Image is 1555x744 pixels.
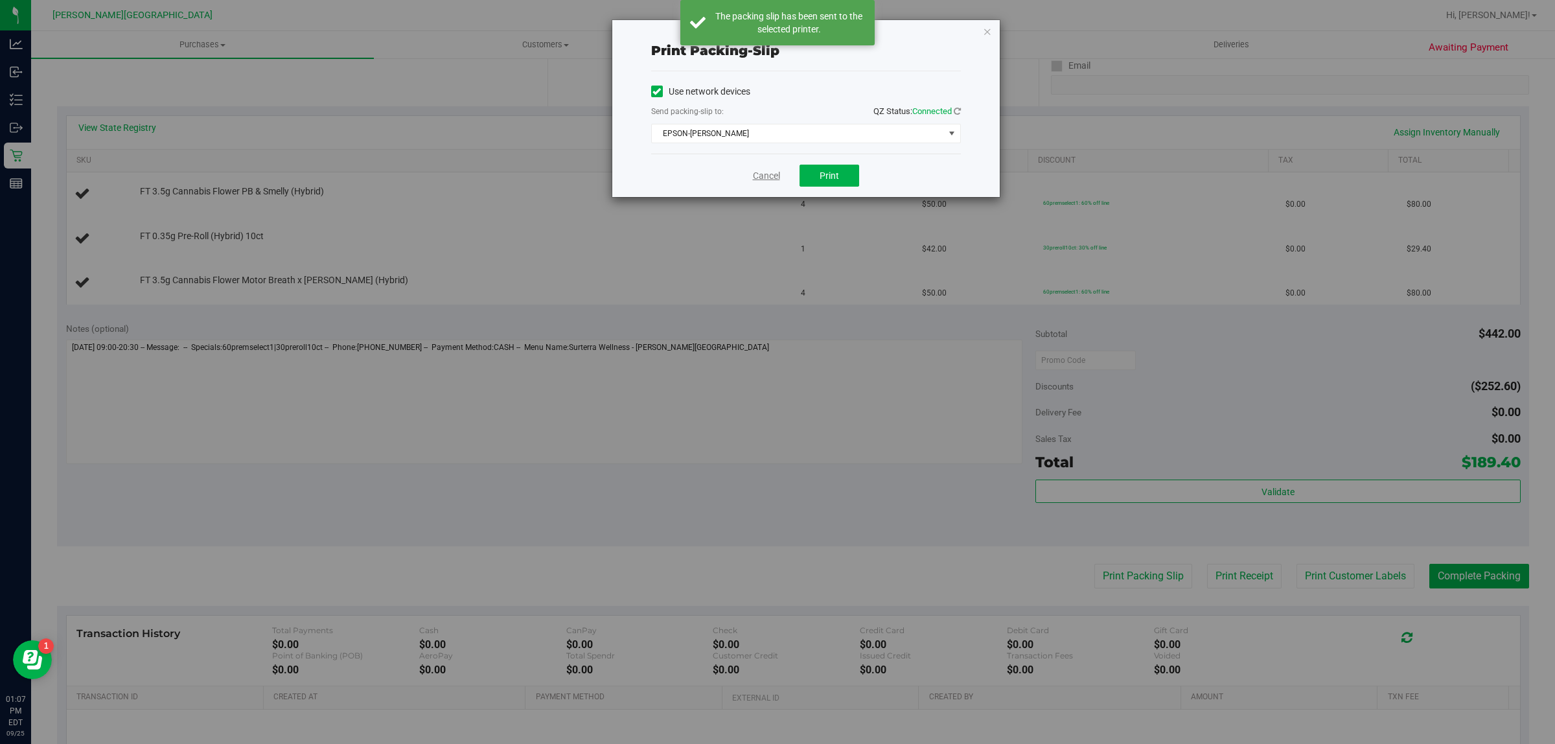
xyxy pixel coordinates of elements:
[13,640,52,679] iframe: Resource center
[943,124,960,143] span: select
[713,10,865,36] div: The packing slip has been sent to the selected printer.
[651,43,779,58] span: Print packing-slip
[800,165,859,187] button: Print
[651,106,724,117] label: Send packing-slip to:
[873,106,961,116] span: QZ Status:
[912,106,952,116] span: Connected
[651,85,750,99] label: Use network devices
[820,170,839,181] span: Print
[38,638,54,654] iframe: Resource center unread badge
[753,169,780,183] a: Cancel
[652,124,944,143] span: EPSON-[PERSON_NAME]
